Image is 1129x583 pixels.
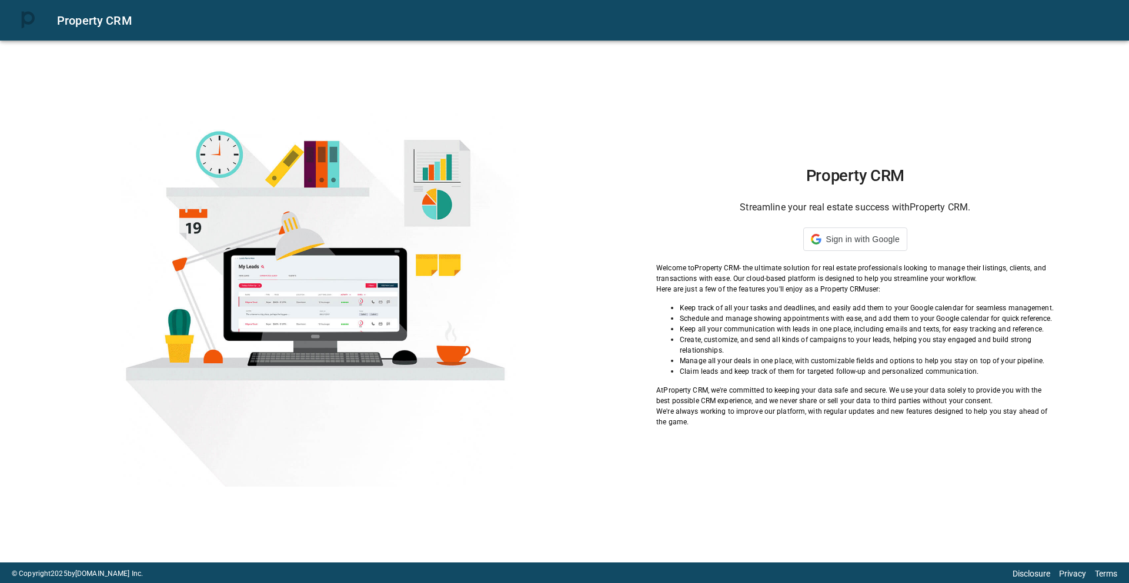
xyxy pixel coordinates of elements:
[680,356,1054,366] p: Manage all your deals in one place, with customizable fields and options to help you stay on top ...
[680,303,1054,313] p: Keep track of all your tasks and deadlines, and easily add them to your Google calendar for seaml...
[1059,569,1086,578] a: Privacy
[680,324,1054,334] p: Keep all your communication with leads in one place, including emails and texts, for easy trackin...
[1095,569,1117,578] a: Terms
[656,284,1054,294] p: Here are just a few of the features you'll enjoy as a Property CRM user:
[57,11,1115,30] div: Property CRM
[1013,569,1050,578] a: Disclosure
[680,313,1054,324] p: Schedule and manage showing appointments with ease, and add them to your Google calendar for quic...
[656,406,1054,427] p: We're always working to improve our platform, with regular updates and new features designed to h...
[656,166,1054,185] h1: Property CRM
[656,199,1054,216] h6: Streamline your real estate success with Property CRM .
[826,234,900,244] span: Sign in with Google
[680,366,1054,377] p: Claim leads and keep track of them for targeted follow-up and personalized communication.
[803,227,907,251] div: Sign in with Google
[656,263,1054,284] p: Welcome to Property CRM - the ultimate solution for real estate professionals looking to manage t...
[656,385,1054,406] p: At Property CRM , we're committed to keeping your data safe and secure. We use your data solely t...
[75,569,143,578] a: [DOMAIN_NAME] Inc.
[12,568,143,579] p: © Copyright 2025 by
[680,334,1054,356] p: Create, customize, and send all kinds of campaigns to your leads, helping you stay engaged and bu...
